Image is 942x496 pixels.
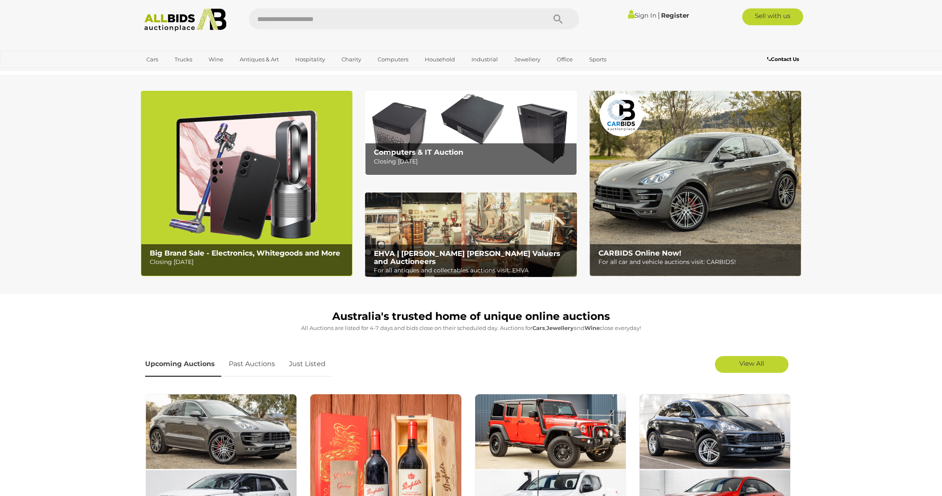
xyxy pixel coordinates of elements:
[598,249,681,257] b: CARBIDS Online Now!
[537,8,579,29] button: Search
[584,53,612,66] a: Sports
[290,53,331,66] a: Hospitality
[739,359,764,367] span: View All
[141,53,164,66] a: Cars
[628,11,656,19] a: Sign In
[509,53,546,66] a: Jewellery
[145,352,221,377] a: Upcoming Auctions
[150,257,348,267] p: Closing [DATE]
[590,91,801,276] img: CARBIDS Online Now!
[234,53,284,66] a: Antiques & Art
[169,53,198,66] a: Trucks
[365,193,577,277] a: EHVA | Evans Hastings Valuers and Auctioneers EHVA | [PERSON_NAME] [PERSON_NAME] Valuers and Auct...
[598,257,796,267] p: For all car and vehicle auctions visit: CARBIDS!
[374,249,560,266] b: EHVA | [PERSON_NAME] [PERSON_NAME] Valuers and Auctioneers
[141,91,352,276] img: Big Brand Sale - Electronics, Whitegoods and More
[336,53,367,66] a: Charity
[141,66,212,80] a: [GEOGRAPHIC_DATA]
[551,53,578,66] a: Office
[140,8,231,32] img: Allbids.com.au
[283,352,332,377] a: Just Listed
[419,53,460,66] a: Household
[365,193,577,277] img: EHVA | Evans Hastings Valuers and Auctioneers
[658,11,660,20] span: |
[715,356,789,373] a: View All
[203,53,229,66] a: Wine
[532,325,545,331] strong: Cars
[374,265,572,276] p: For all antiques and collectables auctions visit: EHVA
[141,91,352,276] a: Big Brand Sale - Electronics, Whitegoods and More Big Brand Sale - Electronics, Whitegoods and Mo...
[590,91,801,276] a: CARBIDS Online Now! CARBIDS Online Now! For all car and vehicle auctions visit: CARBIDS!
[661,11,689,19] a: Register
[767,56,799,62] b: Contact Us
[150,249,340,257] b: Big Brand Sale - Electronics, Whitegoods and More
[145,323,797,333] p: All Auctions are listed for 4-7 days and bids close on their scheduled day. Auctions for , and cl...
[145,311,797,322] h1: Australia's trusted home of unique online auctions
[372,53,414,66] a: Computers
[767,55,801,64] a: Contact Us
[585,325,600,331] strong: Wine
[374,156,572,167] p: Closing [DATE]
[222,352,281,377] a: Past Auctions
[546,325,574,331] strong: Jewellery
[374,148,463,156] b: Computers & IT Auction
[742,8,803,25] a: Sell with us
[466,53,503,66] a: Industrial
[365,91,577,175] img: Computers & IT Auction
[365,91,577,175] a: Computers & IT Auction Computers & IT Auction Closing [DATE]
